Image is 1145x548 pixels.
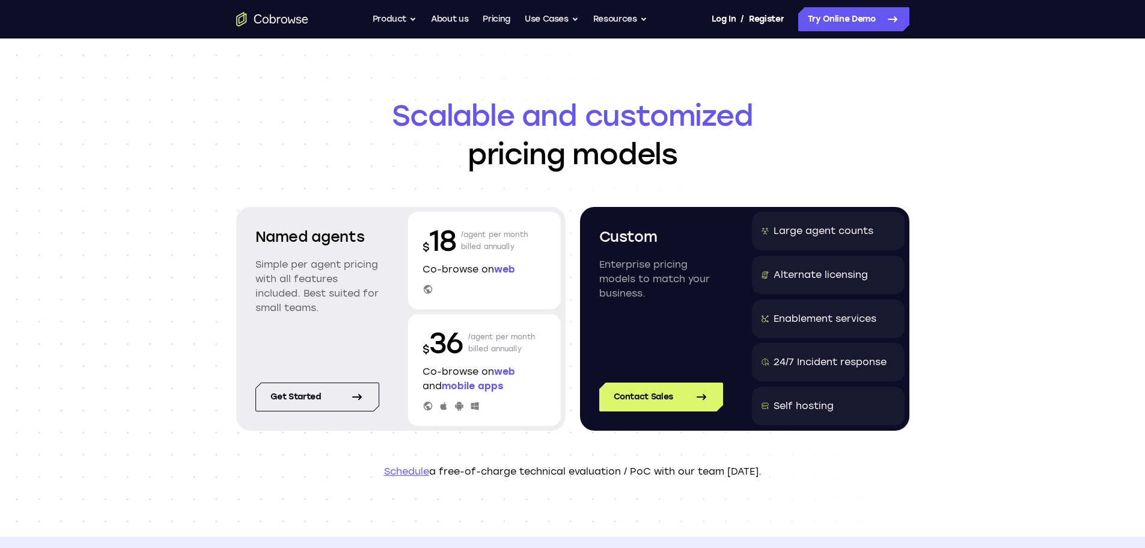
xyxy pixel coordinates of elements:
[255,226,379,248] h2: Named agents
[593,7,647,31] button: Resources
[423,365,546,393] p: Co-browse on and
[255,257,379,315] p: Simple per agent pricing with all features included. Best suited for small teams.
[423,221,456,260] p: 18
[494,263,515,275] span: web
[712,7,736,31] a: Log In
[749,7,784,31] a: Register
[740,12,744,26] span: /
[774,224,873,238] div: Large agent counts
[468,324,536,362] p: /agent per month billed annually
[774,355,887,369] div: 24/7 Incident response
[373,7,417,31] button: Product
[236,464,909,479] p: a free-of-charge technical evaluation / PoC with our team [DATE].
[774,399,834,413] div: Self hosting
[483,7,510,31] a: Pricing
[774,312,876,326] div: Enablement services
[442,380,503,392] span: mobile apps
[798,7,909,31] a: Try Online Demo
[599,257,723,301] p: Enterprise pricing models to match your business.
[423,343,430,356] span: $
[255,383,379,411] a: Get started
[774,268,868,282] div: Alternate licensing
[423,241,430,254] span: $
[525,7,579,31] button: Use Cases
[494,366,515,377] span: web
[599,226,723,248] h2: Custom
[599,383,723,411] a: Contact Sales
[236,96,909,173] h1: pricing models
[431,7,468,31] a: About us
[423,262,546,277] p: Co-browse on
[236,96,909,135] span: Scalable and customized
[384,466,429,477] a: Schedule
[423,324,463,362] p: 36
[461,221,528,260] p: /agent per month billed annually
[236,12,308,26] a: Go to the home page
